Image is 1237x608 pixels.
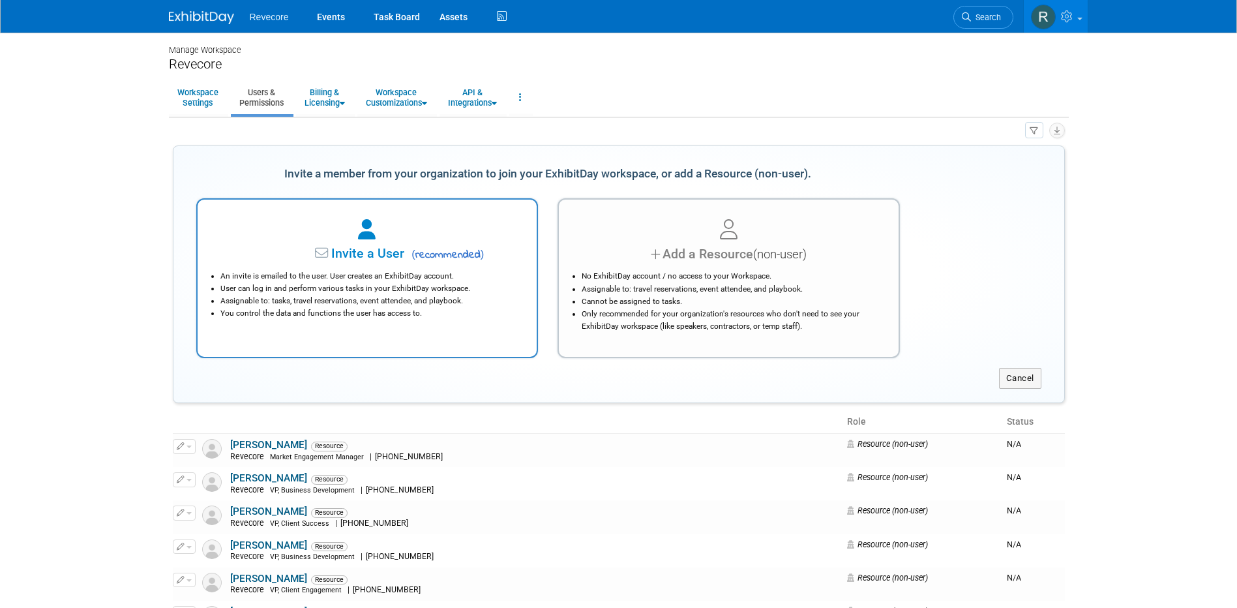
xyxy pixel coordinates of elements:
[999,368,1041,389] button: Cancel
[270,586,342,594] span: VP, Client Engagement
[311,442,348,451] span: Resource
[231,82,292,114] a: Users &Permissions
[202,472,222,492] img: Resource
[270,553,355,561] span: VP, Business Development
[361,552,363,561] span: |
[363,552,438,561] span: [PHONE_NUMBER]
[230,540,307,551] a: [PERSON_NAME]
[230,585,268,594] span: Revecore
[337,519,412,528] span: [PHONE_NUMBER]
[847,540,928,549] span: Resource (non-user)
[1007,506,1021,515] span: N/A
[220,307,521,320] li: You control the data and functions the user has access to.
[582,283,882,296] li: Assignable to: travel reservations, event attendee, and playbook.
[1031,5,1056,29] img: Rachael Sires
[847,573,928,583] span: Resource (non-user)
[230,485,268,494] span: Revecore
[311,475,348,484] span: Resource
[361,485,363,494] span: |
[842,411,1002,433] th: Role
[220,295,521,307] li: Assignable to: tasks, travel reservations, event attendee, and playbook.
[753,247,807,262] span: (non-user)
[230,439,307,451] a: [PERSON_NAME]
[440,82,505,114] a: API &Integrations
[335,519,337,528] span: |
[169,33,1069,56] div: Manage Workspace
[270,519,329,528] span: VP, Client Success
[847,472,928,482] span: Resource (non-user)
[270,453,364,461] span: Market Engagement Manager
[220,270,521,282] li: An invite is emailed to the user. User creates an ExhibitDay account.
[953,6,1013,29] a: Search
[296,82,353,114] a: Billing &Licensing
[202,540,222,559] img: Resource
[230,506,307,517] a: [PERSON_NAME]
[250,246,404,261] span: Invite a User
[350,585,425,594] span: [PHONE_NUMBER]
[311,542,348,551] span: Resource
[582,270,882,282] li: No ExhibitDay account / no access to your Workspace.
[582,296,882,308] li: Cannot be assigned to tasks.
[971,12,1001,22] span: Search
[230,552,268,561] span: Revecore
[202,573,222,592] img: Resource
[250,12,289,22] span: Revecore
[1002,411,1064,433] th: Status
[357,82,436,114] a: WorkspaceCustomizations
[169,11,234,24] img: ExhibitDay
[408,247,484,263] span: recommended
[481,248,484,260] span: )
[575,245,882,264] div: Add a Resource
[372,452,447,461] span: [PHONE_NUMBER]
[582,308,882,333] li: Only recommended for your organization's resources who don't need to see your ExhibitDay workspac...
[411,248,415,260] span: (
[230,472,307,484] a: [PERSON_NAME]
[1007,472,1021,482] span: N/A
[370,452,372,461] span: |
[311,508,348,517] span: Resource
[220,282,521,295] li: User can log in and perform various tasks in your ExhibitDay workspace.
[202,439,222,459] img: Resource
[847,506,928,515] span: Resource (non-user)
[1007,439,1021,449] span: N/A
[1007,573,1021,583] span: N/A
[196,160,900,189] div: Invite a member from your organization to join your ExhibitDay workspace, or add a Resource (non-...
[270,486,355,494] span: VP, Business Development
[230,519,268,528] span: Revecore
[1007,540,1021,549] span: N/A
[230,452,268,461] span: Revecore
[847,439,928,449] span: Resource (non-user)
[169,82,227,114] a: WorkspaceSettings
[202,506,222,525] img: Resource
[363,485,438,494] span: [PHONE_NUMBER]
[169,56,1069,72] div: Revecore
[311,575,348,585] span: Resource
[348,585,350,594] span: |
[230,573,307,585] a: [PERSON_NAME]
